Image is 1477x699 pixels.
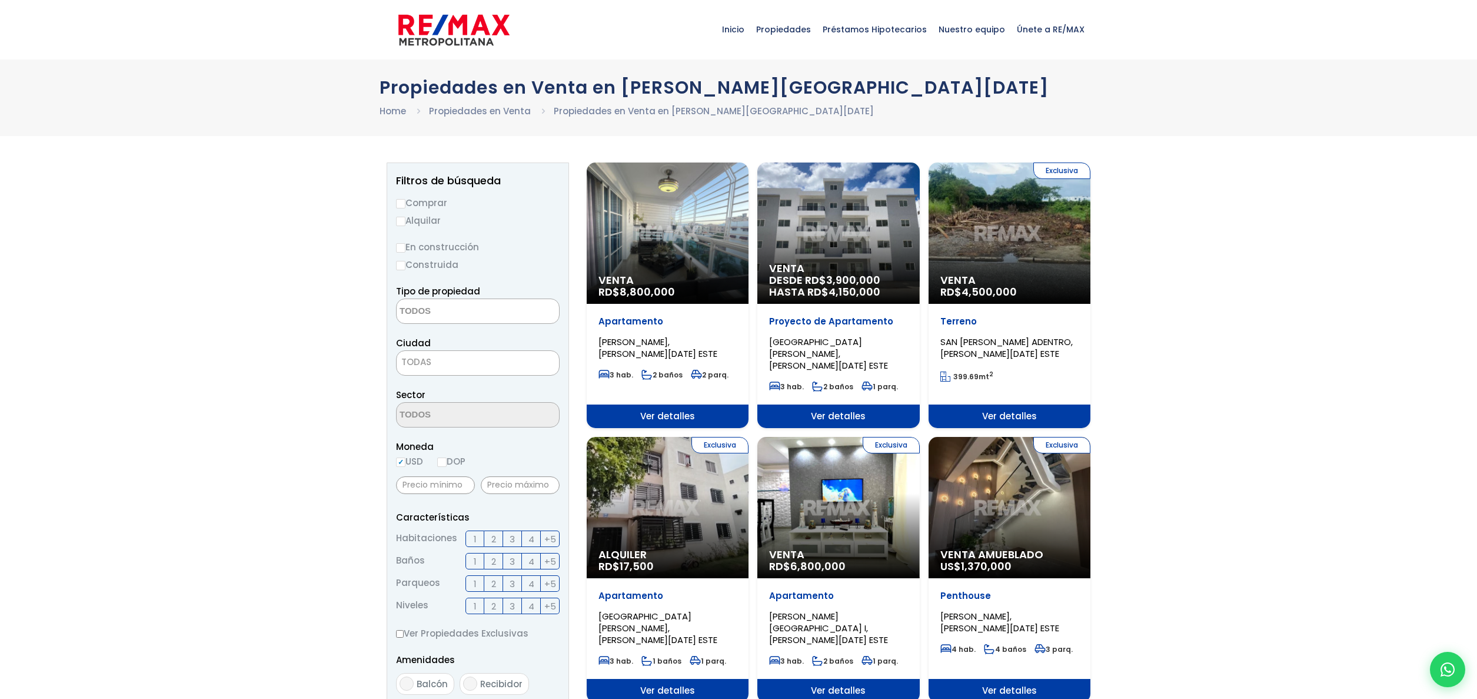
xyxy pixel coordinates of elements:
span: 3 hab. [769,382,804,392]
p: Apartamento [769,590,907,602]
p: Terreno [940,316,1079,327]
span: 2 baños [812,382,853,392]
span: RD$ [598,559,654,574]
span: 3,900,000 [826,273,880,287]
label: USD [396,454,423,469]
span: Ver detalles [587,405,749,428]
a: Propiedades en Venta [429,105,531,117]
span: 3 [510,599,515,614]
input: Construida [396,261,405,270]
span: 3 hab. [598,656,633,666]
input: DOP [437,458,447,467]
span: 2 [491,554,496,569]
span: Habitaciones [396,531,457,547]
span: +5 [544,599,556,614]
span: +5 [544,554,556,569]
input: Ver Propiedades Exclusivas [396,630,404,638]
span: 2 [491,599,496,614]
span: 4 [528,577,534,591]
p: Penthouse [940,590,1079,602]
span: Propiedades [750,12,817,47]
span: [PERSON_NAME][GEOGRAPHIC_DATA] I, [PERSON_NAME][DATE] ESTE [769,610,888,646]
li: Propiedades en Venta en [PERSON_NAME][GEOGRAPHIC_DATA][DATE] [554,104,874,118]
img: remax-metropolitana-logo [398,12,510,48]
span: 4,500,000 [962,284,1017,299]
input: Precio máximo [481,476,560,494]
span: 1 [474,554,477,569]
span: 1 parq. [690,656,726,666]
span: 3 parq. [1034,644,1073,654]
span: +5 [544,532,556,546]
span: 1 baños [641,656,681,666]
span: Venta [769,263,907,274]
input: Balcón [400,677,414,691]
span: 1 [474,532,477,546]
span: 3 [510,554,515,569]
span: Venta [769,549,907,561]
input: Alquilar [396,217,405,226]
span: RD$ [598,284,675,299]
span: RD$ [940,284,1017,299]
input: USD [396,458,405,467]
label: DOP [437,454,465,469]
span: 8,800,000 [620,284,675,299]
input: Precio mínimo [396,476,475,494]
label: Ver Propiedades Exclusivas [396,626,560,641]
a: Exclusiva Venta RD$4,500,000 Terreno SAN [PERSON_NAME] ADENTRO, [PERSON_NAME][DATE] ESTE 399.69mt... [929,163,1090,428]
span: [GEOGRAPHIC_DATA][PERSON_NAME], [PERSON_NAME][DATE] ESTE [598,610,717,646]
span: mt [940,372,993,382]
p: Características [396,510,560,525]
label: Comprar [396,196,560,210]
sup: 2 [989,370,993,379]
span: 4 [528,554,534,569]
p: Proyecto de Apartamento [769,316,907,327]
label: En construcción [396,240,560,254]
span: 4 hab. [940,644,976,654]
span: 1 parq. [861,656,898,666]
span: Inicio [716,12,750,47]
span: Préstamos Hipotecarios [817,12,933,47]
span: 3 [510,532,515,546]
span: Nuestro equipo [933,12,1011,47]
span: 1 [474,599,477,614]
span: 3 hab. [769,656,804,666]
span: Ciudad [396,337,431,349]
span: 2 baños [641,370,683,380]
span: Balcón [417,678,448,690]
span: 3 hab. [598,370,633,380]
span: 4,150,000 [829,284,880,299]
span: Moneda [396,439,560,454]
span: 3 [510,577,515,591]
span: Parqueos [396,575,440,592]
span: 4 [528,599,534,614]
span: Alquiler [598,549,737,561]
span: [PERSON_NAME], [PERSON_NAME][DATE] ESTE [598,336,717,360]
span: TODAS [396,350,560,376]
span: 399.69 [953,372,979,382]
span: Exclusiva [691,437,749,453]
span: 2 baños [812,656,853,666]
span: 1 parq. [861,382,898,392]
span: 2 [491,577,496,591]
span: TODAS [397,354,559,370]
span: 17,500 [620,559,654,574]
span: Baños [396,553,425,569]
span: RD$ [769,559,846,574]
span: 2 [491,532,496,546]
span: TODAS [401,356,431,368]
input: En construcción [396,243,405,253]
a: Home [380,105,406,117]
textarea: Search [397,299,511,324]
p: Apartamento [598,316,737,327]
p: Amenidades [396,652,560,667]
span: +5 [544,577,556,591]
label: Alquilar [396,213,560,228]
span: Exclusiva [863,437,920,453]
input: Recibidor [463,677,477,691]
span: Únete a RE/MAX [1011,12,1090,47]
span: 4 [528,532,534,546]
span: HASTA RD$ [769,286,907,298]
span: Ver detalles [929,405,1090,428]
span: [PERSON_NAME], [PERSON_NAME][DATE] ESTE [940,610,1059,634]
h2: Filtros de búsqueda [396,175,560,187]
